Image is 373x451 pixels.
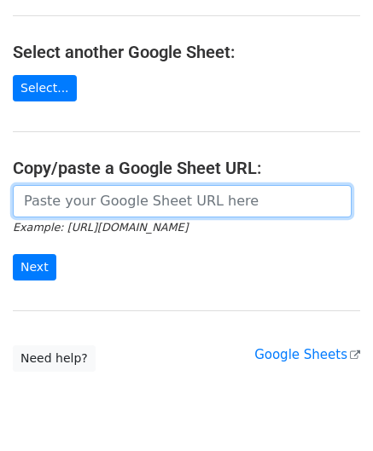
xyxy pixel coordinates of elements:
[13,221,188,234] small: Example: [URL][DOMAIN_NAME]
[13,158,360,178] h4: Copy/paste a Google Sheet URL:
[13,75,77,101] a: Select...
[13,345,96,372] a: Need help?
[13,254,56,280] input: Next
[13,42,360,62] h4: Select another Google Sheet:
[288,369,373,451] iframe: Chat Widget
[13,185,352,217] input: Paste your Google Sheet URL here
[254,347,360,362] a: Google Sheets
